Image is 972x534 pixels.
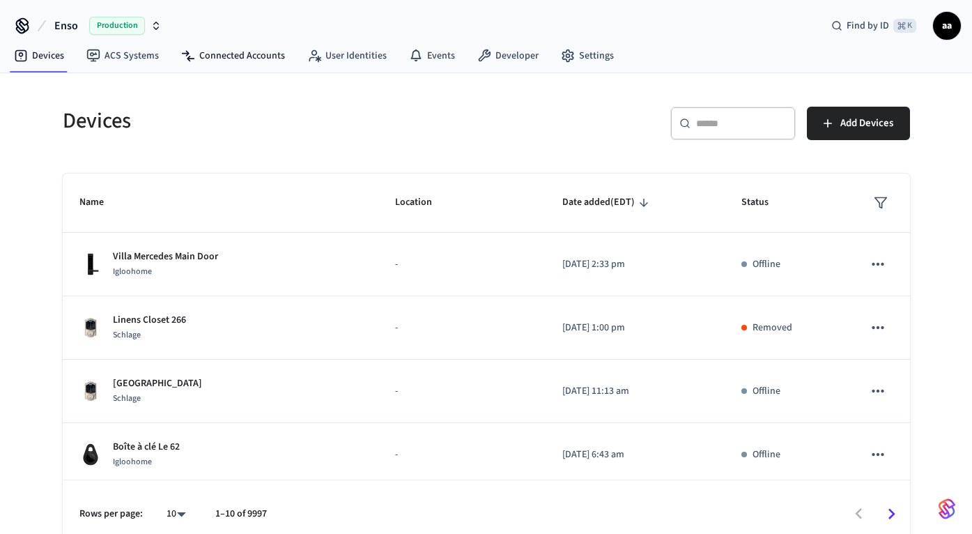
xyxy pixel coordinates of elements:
[741,192,787,213] span: Status
[3,43,75,68] a: Devices
[79,253,102,275] img: igloohome_ml5
[113,376,202,391] p: [GEOGRAPHIC_DATA]
[113,392,141,404] span: Schlage
[807,107,910,140] button: Add Devices
[893,19,916,33] span: ⌘ K
[753,321,792,335] p: Removed
[296,43,398,68] a: User Identities
[89,17,145,35] span: Production
[933,12,961,40] button: aa
[753,384,780,399] p: Offline
[753,448,780,462] p: Offline
[934,13,959,38] span: aa
[113,266,152,277] span: Igloohome
[160,504,193,524] div: 10
[840,114,893,132] span: Add Devices
[550,43,625,68] a: Settings
[113,250,218,264] p: Villa Mercedes Main Door
[170,43,296,68] a: Connected Accounts
[63,107,478,135] h5: Devices
[562,448,708,462] p: [DATE] 6:43 am
[79,316,102,339] img: Schlage Sense Smart Deadbolt with Camelot Trim, Front
[75,43,170,68] a: ACS Systems
[395,192,450,213] span: Location
[398,43,466,68] a: Events
[939,498,955,520] img: SeamLogoGradient.69752ec5.svg
[562,257,708,272] p: [DATE] 2:33 pm
[113,440,180,455] p: Boîte à clé Le 62
[875,498,908,531] button: Go to next page
[753,257,780,272] p: Offline
[847,19,889,33] span: Find by ID
[54,17,78,34] span: Enso
[395,384,529,399] p: -
[113,329,141,341] span: Schlage
[113,313,186,328] p: Linens Closet 266
[395,257,529,272] p: -
[562,192,653,213] span: Date added(EDT)
[79,507,143,521] p: Rows per page:
[820,13,927,38] div: Find by ID⌘ K
[395,321,529,335] p: -
[79,192,122,213] span: Name
[395,448,529,462] p: -
[79,380,102,402] img: Schlage Sense Smart Deadbolt with Camelot Trim, Front
[113,456,152,468] span: Igloohome
[215,507,267,521] p: 1–10 of 9997
[562,321,708,335] p: [DATE] 1:00 pm
[466,43,550,68] a: Developer
[562,384,708,399] p: [DATE] 11:13 am
[79,443,102,466] img: igloohome_igke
